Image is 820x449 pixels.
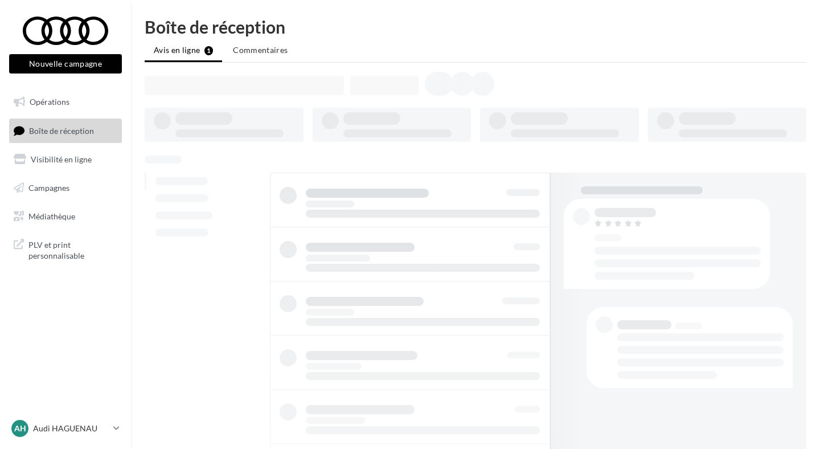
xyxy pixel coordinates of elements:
a: Opérations [7,90,124,114]
span: Opérations [30,97,69,107]
a: Campagnes [7,176,124,200]
span: Visibilité en ligne [31,154,92,164]
a: Visibilité en ligne [7,148,124,172]
span: AH [14,423,26,434]
button: Nouvelle campagne [9,54,122,74]
a: AH Audi HAGUENAU [9,418,122,439]
a: PLV et print personnalisable [7,232,124,266]
a: Médiathèque [7,205,124,228]
span: Campagnes [28,183,69,193]
span: PLV et print personnalisable [28,237,117,262]
a: Boîte de réception [7,119,124,143]
p: Audi HAGUENAU [33,423,109,434]
span: Boîte de réception [29,125,94,135]
span: Médiathèque [28,211,75,221]
div: Boîte de réception [145,18,806,35]
span: Commentaires [233,45,288,55]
